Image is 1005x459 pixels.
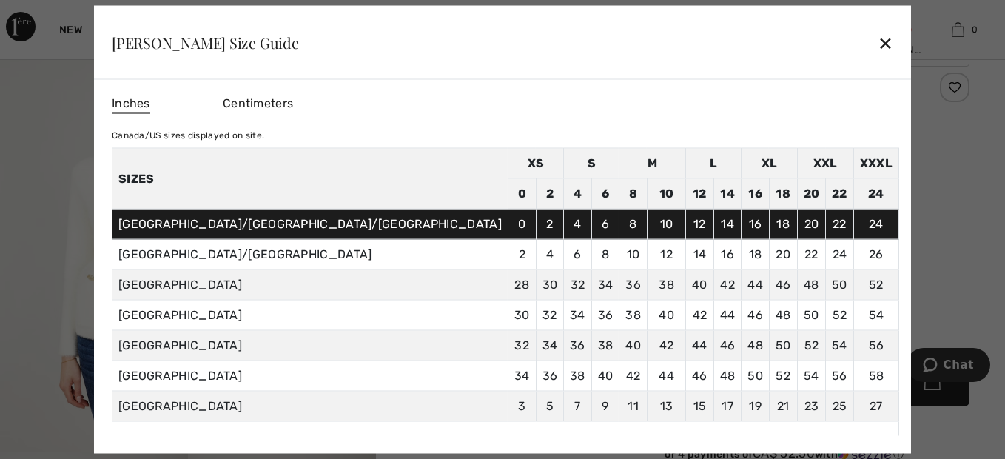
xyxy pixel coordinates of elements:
[797,330,826,361] td: 52
[536,178,564,209] td: 2
[797,269,826,300] td: 48
[686,330,714,361] td: 44
[112,330,508,361] td: [GEOGRAPHIC_DATA]
[797,209,826,239] td: 20
[619,391,648,421] td: 11
[564,239,592,269] td: 6
[647,300,685,330] td: 40
[647,209,685,239] td: 10
[769,269,797,300] td: 46
[742,269,770,300] td: 44
[686,209,714,239] td: 12
[508,330,536,361] td: 32
[769,391,797,421] td: 21
[591,391,619,421] td: 9
[742,148,797,178] td: XL
[797,148,853,178] td: XXL
[853,239,898,269] td: 26
[112,148,508,209] th: Sizes
[591,330,619,361] td: 38
[853,209,898,239] td: 24
[591,269,619,300] td: 34
[619,300,648,330] td: 38
[826,361,854,391] td: 56
[508,209,536,239] td: 0
[769,209,797,239] td: 18
[619,361,648,391] td: 42
[112,269,508,300] td: [GEOGRAPHIC_DATA]
[826,391,854,421] td: 25
[826,239,854,269] td: 24
[853,148,898,178] td: XXXL
[112,300,508,330] td: [GEOGRAPHIC_DATA]
[564,178,592,209] td: 4
[112,239,508,269] td: [GEOGRAPHIC_DATA]/[GEOGRAPHIC_DATA]
[647,239,685,269] td: 12
[769,361,797,391] td: 52
[713,239,742,269] td: 16
[713,361,742,391] td: 48
[853,178,898,209] td: 24
[826,330,854,361] td: 54
[686,361,714,391] td: 46
[112,129,899,142] div: Canada/US sizes displayed on site.
[713,178,742,209] td: 14
[508,178,536,209] td: 0
[713,330,742,361] td: 46
[853,391,898,421] td: 27
[591,300,619,330] td: 36
[686,178,714,209] td: 12
[742,239,770,269] td: 18
[742,391,770,421] td: 19
[619,269,648,300] td: 36
[797,239,826,269] td: 22
[713,209,742,239] td: 14
[713,269,742,300] td: 42
[536,330,564,361] td: 34
[112,391,508,421] td: [GEOGRAPHIC_DATA]
[619,178,648,209] td: 8
[508,391,536,421] td: 3
[536,269,564,300] td: 30
[686,239,714,269] td: 14
[826,269,854,300] td: 50
[619,148,686,178] td: M
[797,178,826,209] td: 20
[536,361,564,391] td: 36
[647,391,685,421] td: 13
[797,300,826,330] td: 50
[853,361,898,391] td: 58
[508,300,536,330] td: 30
[769,300,797,330] td: 48
[112,35,299,50] div: [PERSON_NAME] Size Guide
[564,300,592,330] td: 34
[686,391,714,421] td: 15
[223,96,293,110] span: Centimeters
[713,300,742,330] td: 44
[826,178,854,209] td: 22
[112,209,508,239] td: [GEOGRAPHIC_DATA]/[GEOGRAPHIC_DATA]/[GEOGRAPHIC_DATA]
[536,391,564,421] td: 5
[591,209,619,239] td: 6
[647,178,685,209] td: 10
[686,148,742,178] td: L
[742,300,770,330] td: 46
[853,330,898,361] td: 56
[647,330,685,361] td: 42
[564,330,592,361] td: 36
[591,178,619,209] td: 6
[797,361,826,391] td: 54
[686,300,714,330] td: 42
[508,361,536,391] td: 34
[112,361,508,391] td: [GEOGRAPHIC_DATA]
[647,269,685,300] td: 38
[112,95,150,114] span: Inches
[564,391,592,421] td: 7
[742,209,770,239] td: 16
[564,269,592,300] td: 32
[33,10,63,24] span: Chat
[742,330,770,361] td: 48
[564,148,619,178] td: S
[536,300,564,330] td: 32
[826,209,854,239] td: 22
